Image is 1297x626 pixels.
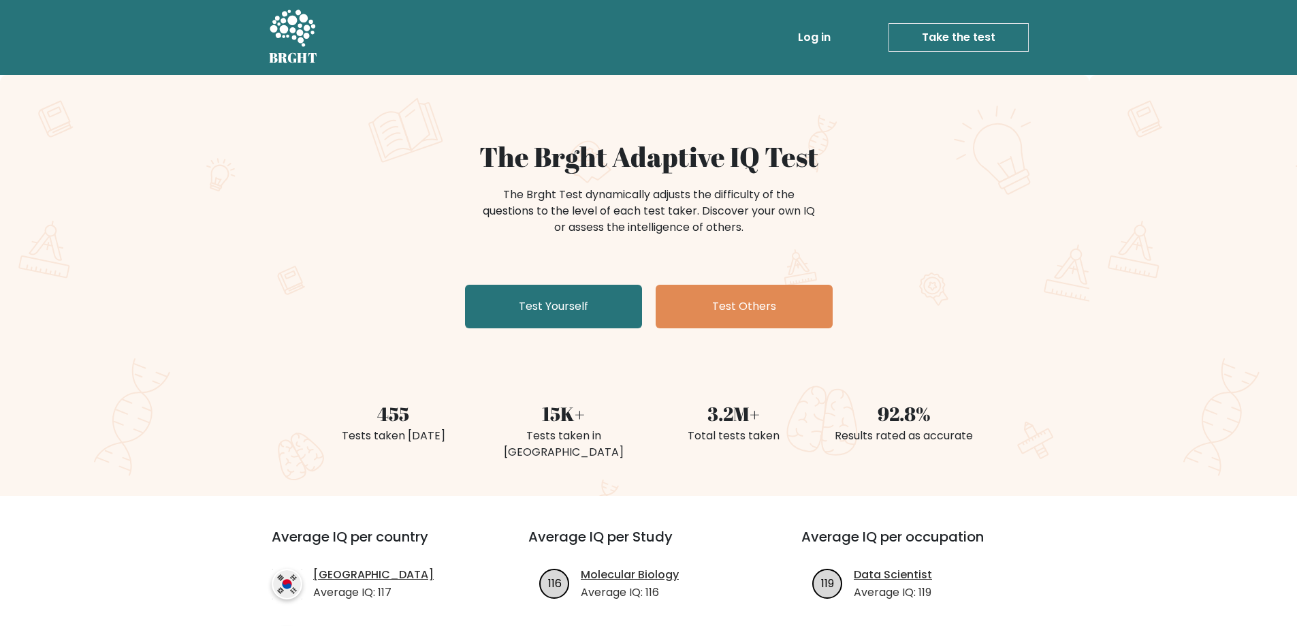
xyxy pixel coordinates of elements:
h5: BRGHT [269,50,318,66]
text: 119 [821,575,834,591]
div: 92.8% [827,399,981,428]
a: Test Yourself [465,285,642,328]
a: Data Scientist [854,567,932,583]
div: 455 [317,399,470,428]
a: [GEOGRAPHIC_DATA] [313,567,434,583]
div: 3.2M+ [657,399,811,428]
a: BRGHT [269,5,318,69]
h3: Average IQ per country [272,529,479,561]
div: Results rated as accurate [827,428,981,444]
h3: Average IQ per occupation [801,529,1042,561]
img: country [272,569,302,599]
a: Molecular Biology [581,567,679,583]
div: Tests taken [DATE] [317,428,470,444]
a: Log in [792,24,836,51]
h3: Average IQ per Study [528,529,769,561]
text: 116 [548,575,562,591]
div: Tests taken in [GEOGRAPHIC_DATA] [487,428,641,460]
p: Average IQ: 117 [313,584,434,601]
div: Total tests taken [657,428,811,444]
p: Average IQ: 119 [854,584,932,601]
p: Average IQ: 116 [581,584,679,601]
div: The Brght Test dynamically adjusts the difficulty of the questions to the level of each test take... [479,187,819,236]
a: Test Others [656,285,833,328]
h1: The Brght Adaptive IQ Test [317,140,981,173]
a: Take the test [888,23,1029,52]
div: 15K+ [487,399,641,428]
